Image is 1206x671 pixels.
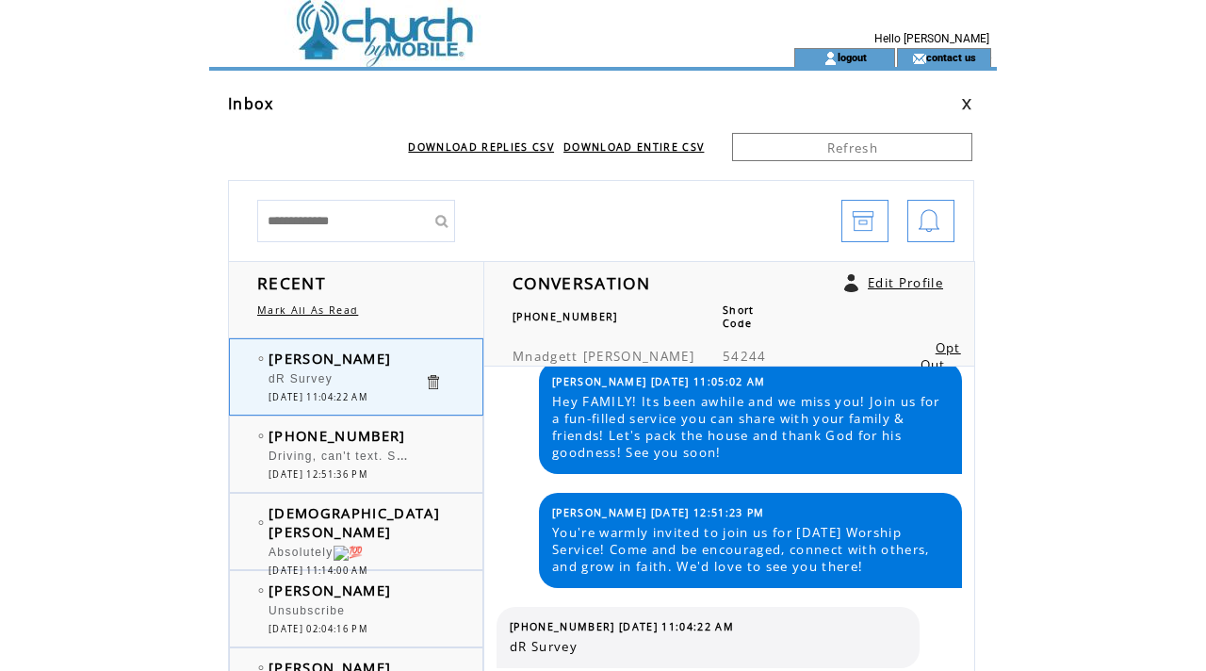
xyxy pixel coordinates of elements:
[269,604,345,617] span: Unsubscribe
[513,348,579,365] span: Mnadgett
[258,588,264,593] img: bulletEmpty.png
[269,503,440,541] span: [DEMOGRAPHIC_DATA] [PERSON_NAME]
[269,623,367,635] span: [DATE] 02:04:16 PM
[408,140,554,154] a: DOWNLOAD REPLIES CSV
[563,140,704,154] a: DOWNLOAD ENTIRE CSV
[334,546,364,561] img: 💯
[269,349,391,368] span: [PERSON_NAME]
[269,581,391,599] span: [PERSON_NAME]
[513,310,618,323] span: [PHONE_NUMBER]
[513,271,650,294] span: CONVERSATION
[723,303,755,330] span: Short Code
[823,51,838,66] img: account_icon.gif
[257,303,358,317] a: Mark All As Read
[257,271,326,294] span: RECENT
[269,445,524,464] span: Driving, can't text. Sent from MY ROGUE
[269,468,367,481] span: [DATE] 12:51:36 PM
[552,393,948,461] span: Hey FAMILY! Its been awhile and we miss you! Join us for a fun-filled service you can share with ...
[921,339,961,373] a: Opt Out
[228,93,274,114] span: Inbox
[258,665,264,670] img: bulletEmpty.png
[838,51,867,63] a: logout
[723,348,767,365] span: 54244
[926,51,976,63] a: contact us
[510,638,905,655] span: dR Survey
[269,426,406,445] span: [PHONE_NUMBER]
[852,201,874,243] img: archive.png
[269,565,367,577] span: [DATE] 11:14:00 AM
[552,524,948,575] span: You're warmly invited to join us for [DATE] Worship Service! Come and be encouraged, connect with...
[258,356,264,361] img: bulletEmpty.png
[874,32,989,45] span: Hello [PERSON_NAME]
[918,201,940,243] img: bell.png
[552,506,765,519] span: [PERSON_NAME] [DATE] 12:51:23 PM
[732,133,972,161] a: Refresh
[912,51,926,66] img: contact_us_icon.gif
[868,274,943,291] a: Edit Profile
[552,375,766,388] span: [PERSON_NAME] [DATE] 11:05:02 AM
[269,372,333,385] span: dR Survey
[258,520,264,525] img: bulletEmpty.png
[269,391,367,403] span: [DATE] 11:04:22 AM
[583,348,694,365] span: [PERSON_NAME]
[424,373,442,391] a: Click to delete these messgaes
[510,620,734,633] span: [PHONE_NUMBER] [DATE] 11:04:22 AM
[427,200,455,242] input: Submit
[258,434,264,438] img: bulletEmpty.png
[844,274,858,292] a: Click to edit user profile
[269,546,364,559] span: Absolutely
